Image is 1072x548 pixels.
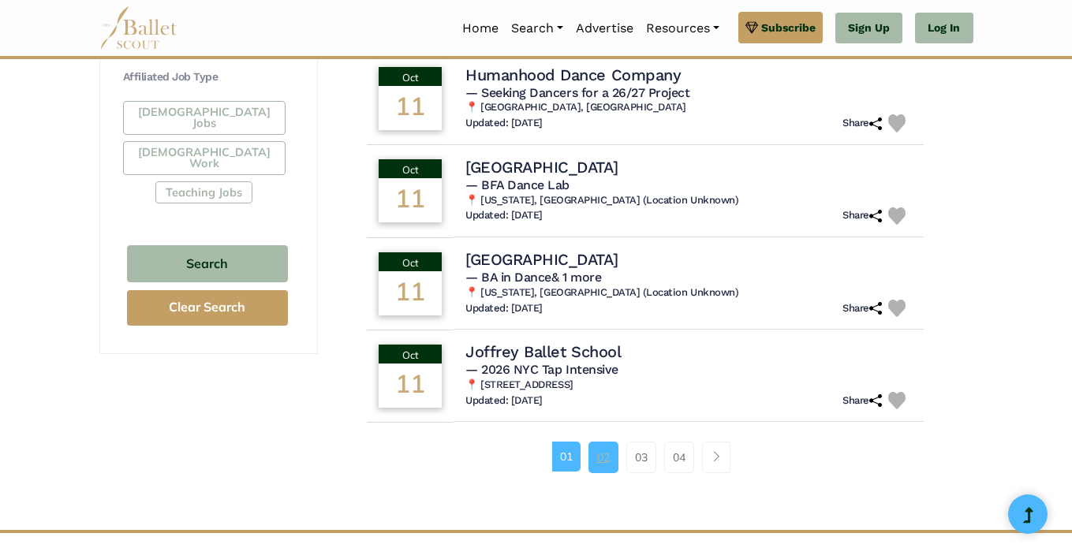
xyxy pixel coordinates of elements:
h6: Share [842,209,882,222]
a: Resources [640,12,726,45]
a: Advertise [570,12,640,45]
a: 01 [552,442,581,472]
a: Subscribe [738,12,823,43]
h6: 📍 [GEOGRAPHIC_DATA], [GEOGRAPHIC_DATA] [465,101,912,114]
div: 11 [379,363,442,408]
h6: Updated: [DATE] [465,209,543,222]
h6: Updated: [DATE] [465,302,543,315]
h6: Updated: [DATE] [465,394,543,408]
h6: 📍 [US_STATE], [GEOGRAPHIC_DATA] (Location Unknown) [465,194,912,207]
h6: Share [842,117,882,130]
h4: Joffrey Ballet School [465,341,621,362]
a: Log In [915,13,973,44]
a: Home [456,12,505,45]
div: 11 [379,178,442,222]
button: Clear Search [127,290,288,326]
h6: 📍 [STREET_ADDRESS] [465,378,912,392]
a: 04 [664,442,694,473]
a: Sign Up [835,13,902,44]
button: Search [127,245,288,282]
a: 02 [588,442,618,473]
a: Search [505,12,570,45]
nav: Page navigation example [552,442,739,473]
div: 11 [379,86,442,130]
a: 03 [626,442,656,473]
h4: [GEOGRAPHIC_DATA] [465,249,618,270]
div: Oct [379,159,442,178]
a: & 1 more [551,270,601,285]
span: Subscribe [761,19,816,36]
div: 11 [379,271,442,315]
h6: 📍 [US_STATE], [GEOGRAPHIC_DATA] (Location Unknown) [465,286,912,300]
div: Oct [379,345,442,363]
h4: Affiliated Job Type [123,69,292,85]
div: Oct [379,67,442,86]
img: gem.svg [745,19,758,36]
span: — 2026 NYC Tap Intensive [465,362,618,377]
h4: Humanhood Dance Company [465,65,681,85]
span: — Seeking Dancers for a 26/27 Project [465,85,689,100]
h4: [GEOGRAPHIC_DATA] [465,157,618,177]
div: Oct [379,252,442,271]
h6: Share [842,302,882,315]
h6: Share [842,394,882,408]
h6: Updated: [DATE] [465,117,543,130]
span: — BFA Dance Lab [465,177,570,192]
span: — BA in Dance [465,270,601,285]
